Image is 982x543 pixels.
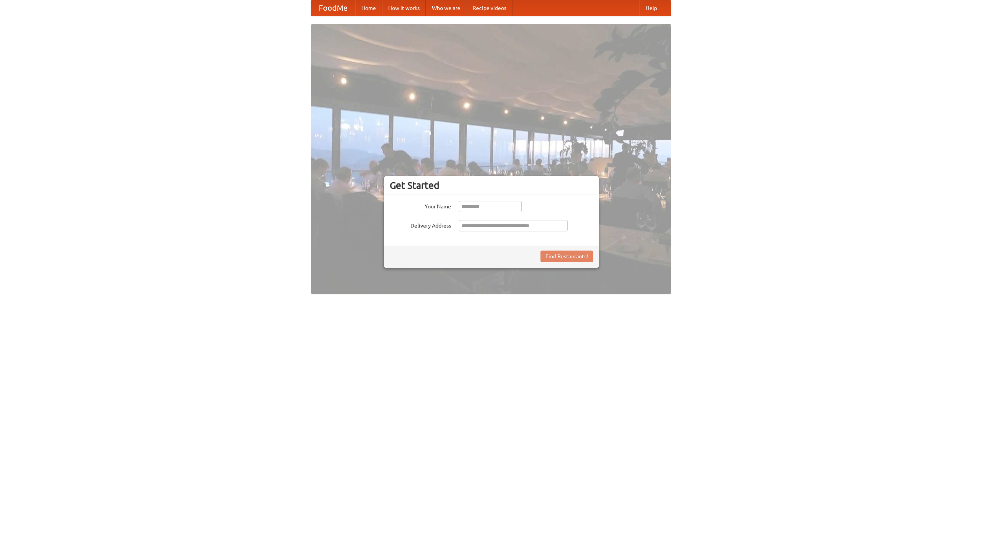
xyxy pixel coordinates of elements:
a: FoodMe [311,0,355,16]
a: Home [355,0,382,16]
h3: Get Started [390,180,593,191]
a: Help [639,0,663,16]
label: Your Name [390,201,451,210]
a: How it works [382,0,426,16]
a: Recipe videos [466,0,512,16]
button: Find Restaurants! [540,251,593,262]
a: Who we are [426,0,466,16]
label: Delivery Address [390,220,451,229]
